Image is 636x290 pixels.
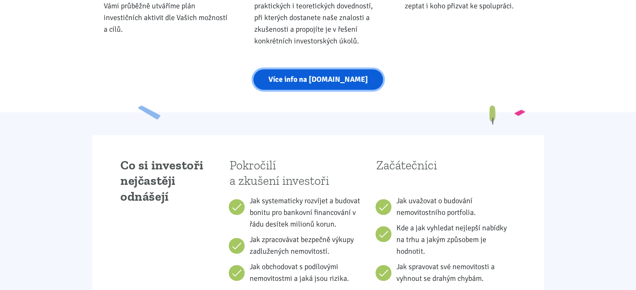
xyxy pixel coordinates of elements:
li: Jak obchodovat s podílovými nemovitostmi a jaká jsou rizika. [250,261,365,284]
li: Kde a jak vyhledat nejlepší nabídky na trhu a jakým způsobem je hodnotit. [396,222,512,257]
li: Jak spravovat své nemovitosti a vyhnout se drahým chybám. [396,261,512,284]
h4: Začátečníci [376,158,512,191]
li: Jak zpracovávat bezpečně výkupy zadlužených nemovitostí. [250,234,365,257]
h2: Co si investoři nejčastěji odnášejí [120,158,211,205]
a: Více info na [DOMAIN_NAME] [253,69,383,90]
li: Jak systematicky rozvíjet a budovat bonitu pro bankovní financování v řádu desítek milionů korun. [250,195,365,230]
h4: Pokročilí a zkušení investoři [230,158,365,191]
li: Jak uvažovat o budování nemovitostního portfolia. [396,195,512,218]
